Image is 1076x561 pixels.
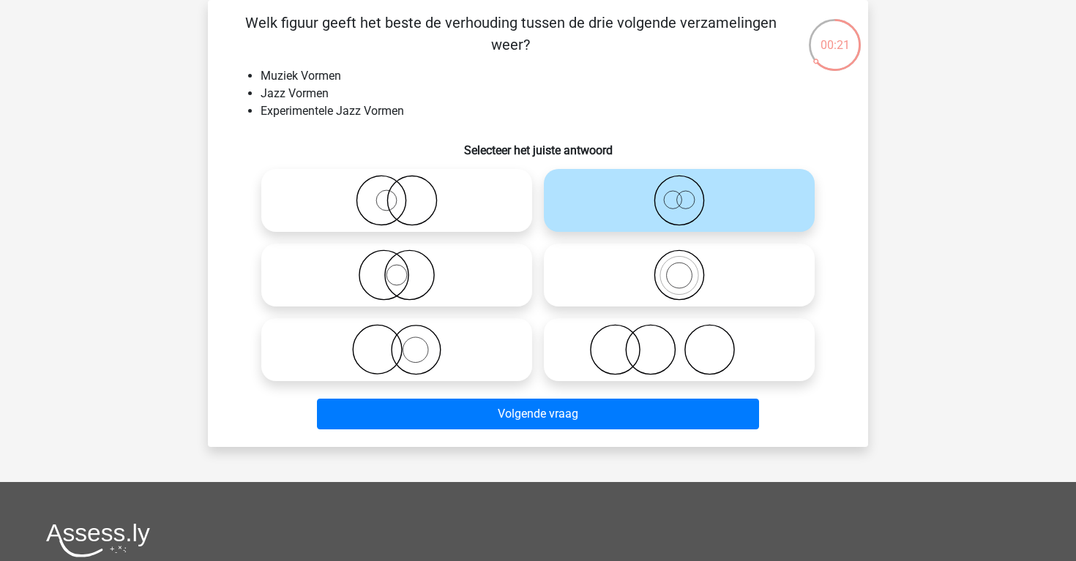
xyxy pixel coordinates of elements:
h6: Selecteer het juiste antwoord [231,132,845,157]
li: Experimentele Jazz Vormen [261,102,845,120]
button: Volgende vraag [317,399,760,429]
div: 00:21 [807,18,862,54]
img: Assessly logo [46,523,150,557]
li: Muziek Vormen [261,67,845,85]
li: Jazz Vormen [261,85,845,102]
p: Welk figuur geeft het beste de verhouding tussen de drie volgende verzamelingen weer? [231,12,790,56]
